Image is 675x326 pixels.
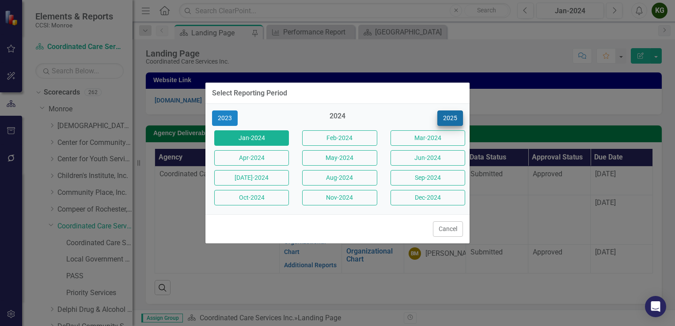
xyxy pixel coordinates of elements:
button: Jan-2024 [214,130,289,146]
button: Cancel [433,221,463,237]
button: 2025 [437,110,463,126]
button: [DATE]-2024 [214,170,289,186]
button: Aug-2024 [302,170,377,186]
button: Feb-2024 [302,130,377,146]
button: Apr-2024 [214,150,289,166]
button: Mar-2024 [391,130,465,146]
button: May-2024 [302,150,377,166]
button: 2023 [212,110,238,126]
div: Open Intercom Messenger [645,296,666,317]
button: Dec-2024 [391,190,465,205]
button: Nov-2024 [302,190,377,205]
button: Jun-2024 [391,150,465,166]
div: 2024 [300,111,375,126]
button: Oct-2024 [214,190,289,205]
button: Sep-2024 [391,170,465,186]
div: Select Reporting Period [212,89,287,97]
